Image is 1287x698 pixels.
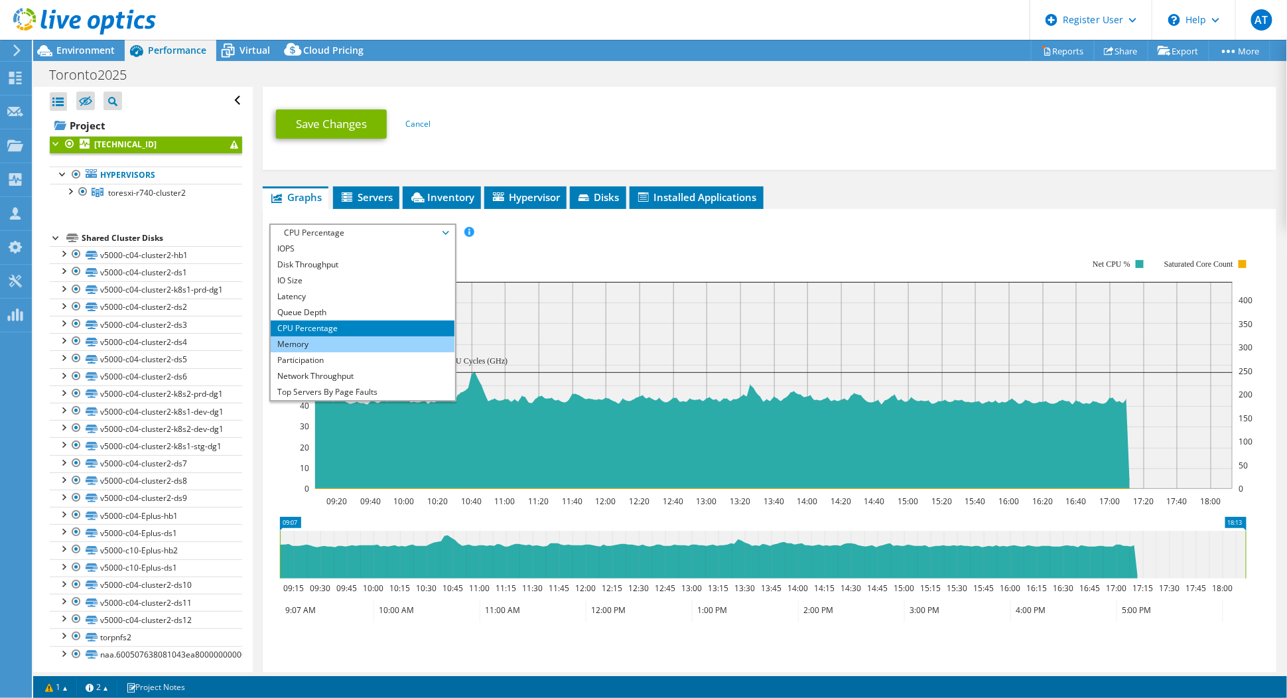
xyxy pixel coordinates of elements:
li: Top Servers By Page Faults [271,384,454,400]
text: 15:45 [973,583,994,594]
span: Servers [340,190,393,204]
text: 12:30 [628,583,649,594]
text: 12:00 [595,496,616,507]
text: 12:40 [663,496,683,507]
b: [TECHNICAL_ID] [94,139,157,150]
text: 17:45 [1185,583,1206,594]
span: Environment [56,44,115,56]
text: 09:20 [326,496,347,507]
text: 16:40 [1065,496,1086,507]
text: 10:30 [416,583,437,594]
a: v5000-c04-cluster2-k8s2-prd-dg1 [50,385,242,403]
a: v5000-c04-cluster2-ds7 [50,455,242,472]
li: Network Throughput [271,368,454,384]
a: Cancel [405,118,431,129]
text: 10:45 [442,583,463,594]
text: 17:00 [1099,496,1120,507]
text: Saturated Core Count [1164,259,1234,269]
span: Installed Applications [636,190,757,204]
span: Performance [148,44,206,56]
a: Hypervisors [50,167,242,184]
text: 18:00 [1212,583,1233,594]
text: 09:40 [360,496,381,507]
a: v5000-c04-cluster2-ds1 [50,263,242,281]
text: 09:30 [310,583,330,594]
text: 100 [1239,436,1253,447]
a: 1 [36,679,77,695]
a: v5000-c04-cluster2-k8s1-prd-dg1 [50,281,242,299]
text: 400 [1239,295,1253,306]
text: 12:45 [655,583,675,594]
a: v5000-c04-Eplus-hb1 [50,507,242,524]
text: 13:30 [734,583,755,594]
a: toresxi-r740-cluster2 [50,184,242,201]
text: 10 [300,462,309,474]
text: 14:00 [797,496,817,507]
text: 250 [1239,366,1253,377]
text: 20 [300,442,309,453]
a: Export [1148,40,1209,61]
li: Queue Depth [271,305,454,320]
text: 16:20 [1032,496,1053,507]
text: 14:00 [787,583,808,594]
text: 10:20 [427,496,448,507]
text: 10:00 [363,583,383,594]
a: Share [1094,40,1148,61]
a: More [1209,40,1270,61]
text: 12:15 [602,583,622,594]
text: 14:45 [867,583,888,594]
text: 150 [1239,413,1253,424]
text: 11:20 [528,496,549,507]
a: v5000-c04-cluster2-ds3 [50,316,242,333]
a: Reports [1031,40,1095,61]
li: IOPS [271,241,454,257]
text: 13:40 [764,496,784,507]
a: v5000-c04-Eplus-ds1 [50,524,242,541]
text: 16:30 [1053,583,1073,594]
text: 11:45 [549,583,569,594]
text: 12:20 [629,496,649,507]
a: [TECHNICAL_ID] [50,136,242,153]
text: 10:00 [393,496,414,507]
h1: Toronto2025 [43,68,147,82]
text: 17:40 [1166,496,1187,507]
li: IO Size [271,273,454,289]
text: 350 [1239,318,1253,330]
a: v5000-c04-cluster2-ds6 [50,368,242,385]
text: 15:00 [894,583,914,594]
text: 14:20 [831,496,851,507]
text: 14:40 [864,496,884,507]
text: 13:20 [730,496,750,507]
span: Graphs [269,190,322,204]
a: v5000-c04-cluster2-ds9 [50,490,242,507]
span: toresxi-r740-cluster2 [108,187,186,198]
a: Project Notes [117,679,194,695]
li: Participation [271,352,454,368]
text: 13:00 [696,496,716,507]
a: 2 [76,679,117,695]
span: Hypervisor [491,190,560,204]
a: v5000-c04-cluster2-ds11 [50,594,242,611]
text: 300 [1239,342,1253,353]
text: 16:00 [1000,583,1020,594]
div: Shared Cluster Disks [82,230,242,246]
svg: \n [1168,14,1180,26]
a: v5000-c04-cluster2-hb1 [50,246,242,263]
a: naa.600507638081043ea8000000000000a9 [50,646,242,663]
text: 17:15 [1132,583,1153,594]
span: Virtual [239,44,270,56]
a: v5000-c04-cluster2-ds10 [50,577,242,594]
text: 09:45 [336,583,357,594]
text: 14:15 [814,583,835,594]
text: 11:15 [496,583,516,594]
span: Disks [576,190,620,204]
a: v5000-c04-cluster2-k8s2-dev-dg1 [50,420,242,437]
text: 0 [305,483,309,494]
a: Project [50,115,242,136]
text: 16:15 [1026,583,1047,594]
text: 30 [300,421,309,432]
text: 15:15 [920,583,941,594]
text: 11:00 [469,583,490,594]
text: 18:00 [1200,496,1221,507]
span: Cloud Pricing [303,44,364,56]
